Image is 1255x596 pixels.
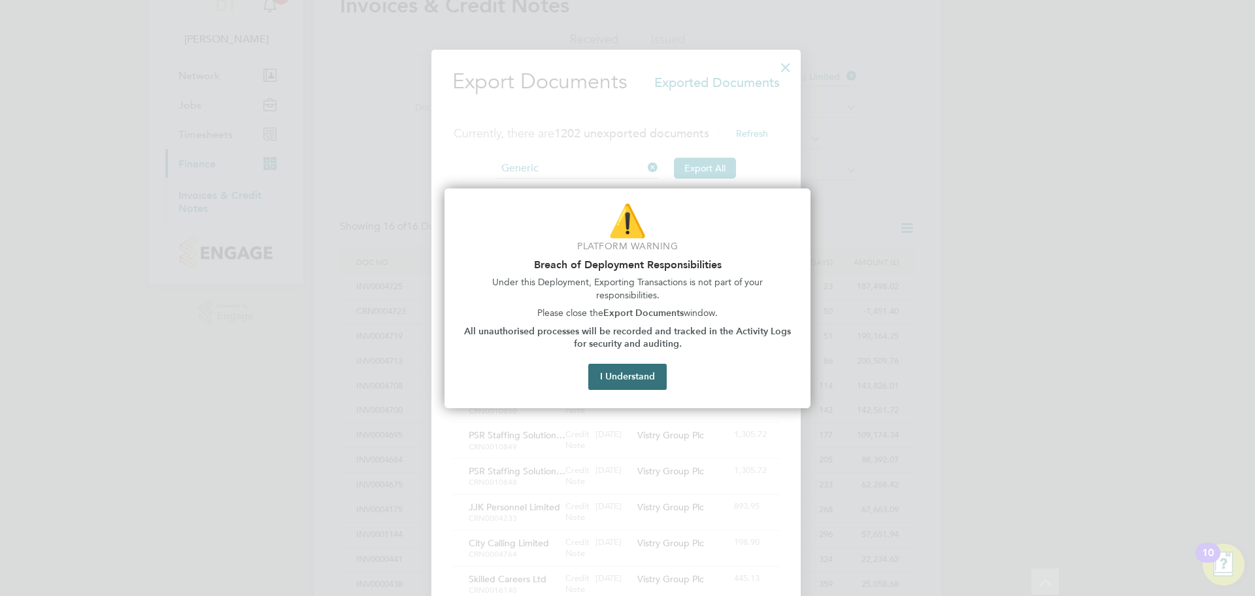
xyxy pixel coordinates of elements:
button: I Understand [588,364,667,390]
span: window. [684,307,718,319]
p: ⚠️ [460,199,795,243]
div: Breach of Deployment Warning [444,188,811,408]
p: Platform Warning [460,240,795,253]
strong: Export Documents [603,307,684,319]
strong: All unauthorised processes will be recorded and tracked in the Activity Logs for security and aud... [464,326,794,350]
h2: Breach of Deployment Responsibilities [460,258,795,271]
span: Please close the [537,307,603,319]
p: Under this Deployment, Exporting Transactions is not part of your responsibilities. [460,276,795,302]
